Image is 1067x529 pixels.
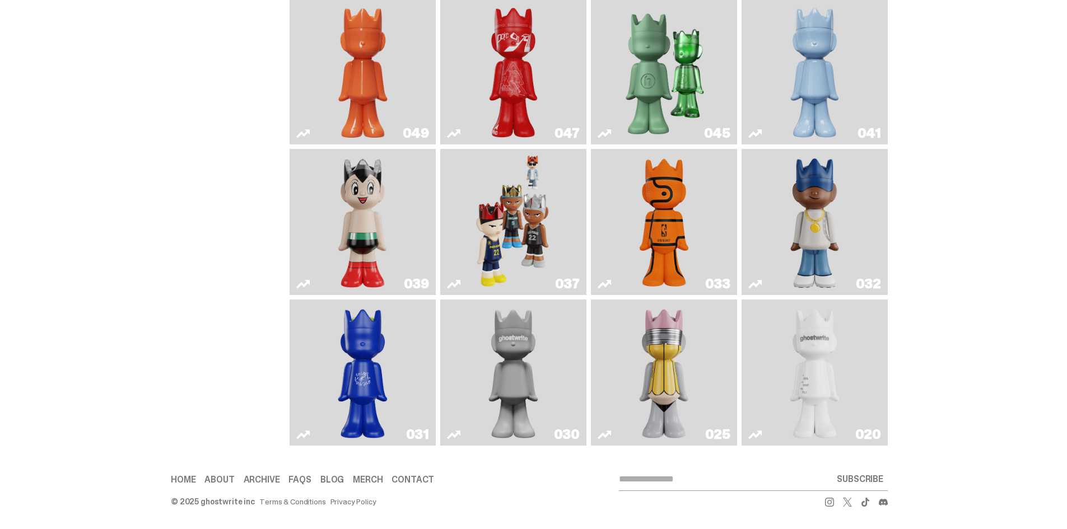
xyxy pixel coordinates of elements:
a: Schrödinger's ghost: Orange Vibe [296,3,429,140]
div: © 2025 ghostwrite inc [171,498,255,505]
a: Latte [296,304,429,441]
a: Privacy Policy [330,498,376,505]
a: Contact [392,475,434,484]
div: 033 [705,277,730,291]
div: 047 [555,127,580,140]
a: Game Face (2024) [447,153,580,291]
div: 041 [858,127,881,140]
a: Schrödinger's ghost: Winter Blue [748,3,881,140]
img: Latte [324,304,402,441]
a: Archive [244,475,280,484]
img: ghost [776,304,854,441]
div: 020 [855,428,881,441]
div: 037 [555,277,580,291]
a: Home [171,475,195,484]
img: Game Face (2024) [475,153,552,291]
a: Skip [447,3,580,140]
img: Skip [484,3,543,140]
a: Astro Boy [296,153,429,291]
div: 025 [705,428,730,441]
a: ghost [748,304,881,441]
a: Merch [353,475,383,484]
button: SUBSCRIBE [832,468,888,490]
a: Blog [320,475,344,484]
a: Swingman [748,153,881,291]
img: One [475,304,552,441]
div: 031 [406,428,429,441]
a: No. 2 Pencil [598,304,730,441]
div: 030 [554,428,580,441]
div: 039 [404,277,429,291]
img: Game Ball [635,153,694,291]
div: 032 [856,277,881,291]
a: Terms & Conditions [259,498,325,505]
div: 049 [403,127,429,140]
a: One [447,304,580,441]
a: Game Ball [598,153,730,291]
div: 045 [704,127,730,140]
img: Swingman [776,153,854,291]
a: About [204,475,234,484]
img: Schrödinger's ghost: Winter Blue [785,3,845,140]
img: Schrödinger's ghost: Orange Vibe [333,3,393,140]
img: Astro Boy [333,153,393,291]
img: No. 2 Pencil [626,304,703,441]
a: Present [598,3,730,140]
img: Present [617,3,711,140]
a: FAQs [288,475,311,484]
